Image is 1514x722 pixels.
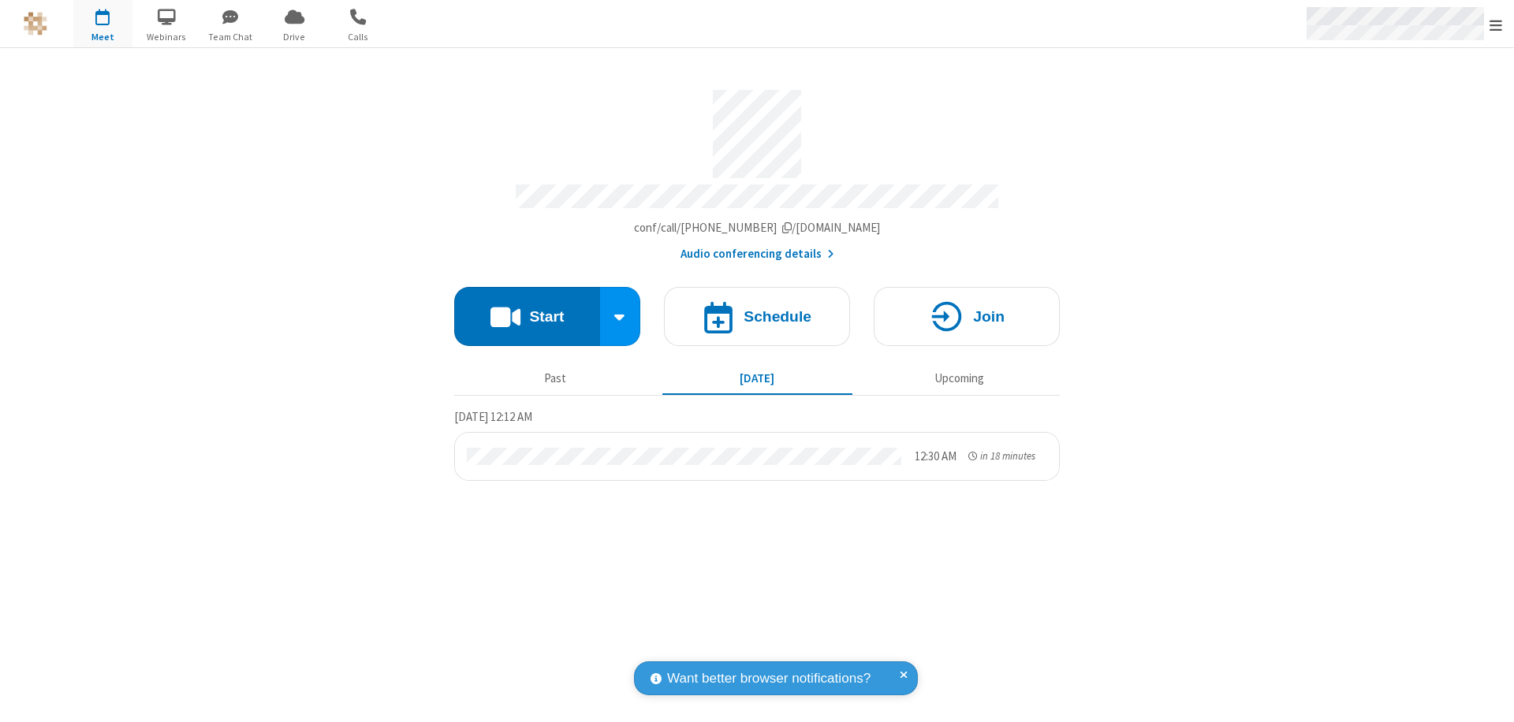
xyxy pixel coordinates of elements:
[980,449,1035,463] span: in 18 minutes
[461,363,651,393] button: Past
[201,30,260,44] span: Team Chat
[24,12,47,35] img: QA Selenium DO NOT DELETE OR CHANGE
[681,245,834,263] button: Audio conferencing details
[265,30,324,44] span: Drive
[600,287,641,346] div: Start conference options
[874,287,1060,346] button: Join
[329,30,388,44] span: Calls
[864,363,1054,393] button: Upcoming
[454,78,1060,263] section: Account details
[73,30,132,44] span: Meet
[664,287,850,346] button: Schedule
[915,448,957,466] div: 12:30 AM
[662,363,852,393] button: [DATE]
[529,309,564,324] h4: Start
[137,30,196,44] span: Webinars
[454,287,600,346] button: Start
[634,219,881,237] button: Copy my meeting room linkCopy my meeting room link
[973,309,1005,324] h4: Join
[454,408,1060,481] section: Today's Meetings
[744,309,811,324] h4: Schedule
[454,409,532,424] span: [DATE] 12:12 AM
[667,668,871,689] span: Want better browser notifications?
[634,220,881,235] span: Copy my meeting room link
